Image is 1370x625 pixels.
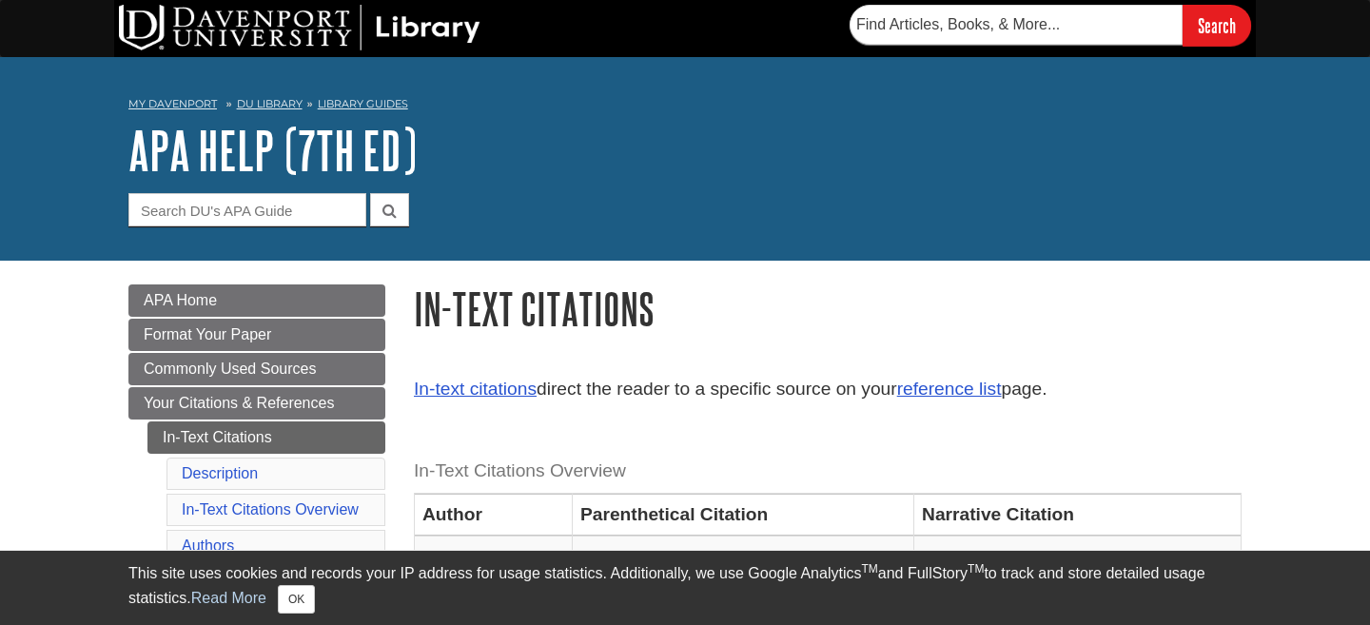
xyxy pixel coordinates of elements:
input: Search DU's APA Guide [128,193,366,226]
td: According to [PERSON_NAME] (2019)... [914,536,1242,604]
th: Narrative Citation [914,494,1242,536]
a: In-Text Citations [147,421,385,454]
p: direct the reader to a specific source on your page. [414,376,1242,403]
th: Author [415,494,573,536]
sup: TM [861,562,877,576]
a: Read More [191,590,266,606]
caption: In-Text Citations Overview [414,450,1242,493]
a: Library Guides [318,97,408,110]
h1: In-Text Citations [414,284,1242,333]
input: Find Articles, Books, & More... [850,5,1183,45]
a: DU Library [237,97,303,110]
td: ([PERSON_NAME], 2019) [573,536,914,604]
a: In-Text Citations Overview [182,501,359,518]
sup: TM [968,562,984,576]
span: Format Your Paper [144,326,271,342]
input: Search [1183,5,1251,46]
a: My Davenport [128,96,217,112]
a: In-text citations [414,379,537,399]
span: Your Citations & References [144,395,334,411]
div: This site uses cookies and records your IP address for usage statistics. Additionally, we use Goo... [128,562,1242,614]
span: APA Home [144,292,217,308]
a: reference list [897,379,1002,399]
td: One author [415,536,573,604]
a: APA Home [128,284,385,317]
a: Description [182,465,258,481]
a: Commonly Used Sources [128,353,385,385]
a: APA Help (7th Ed) [128,121,417,180]
th: Parenthetical Citation [573,494,914,536]
span: Commonly Used Sources [144,361,316,377]
a: Authors [182,537,234,554]
a: Format Your Paper [128,319,385,351]
a: Your Citations & References [128,387,385,420]
button: Close [278,585,315,614]
form: Searches DU Library's articles, books, and more [850,5,1251,46]
nav: breadcrumb [128,91,1242,122]
img: DU Library [119,5,480,50]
